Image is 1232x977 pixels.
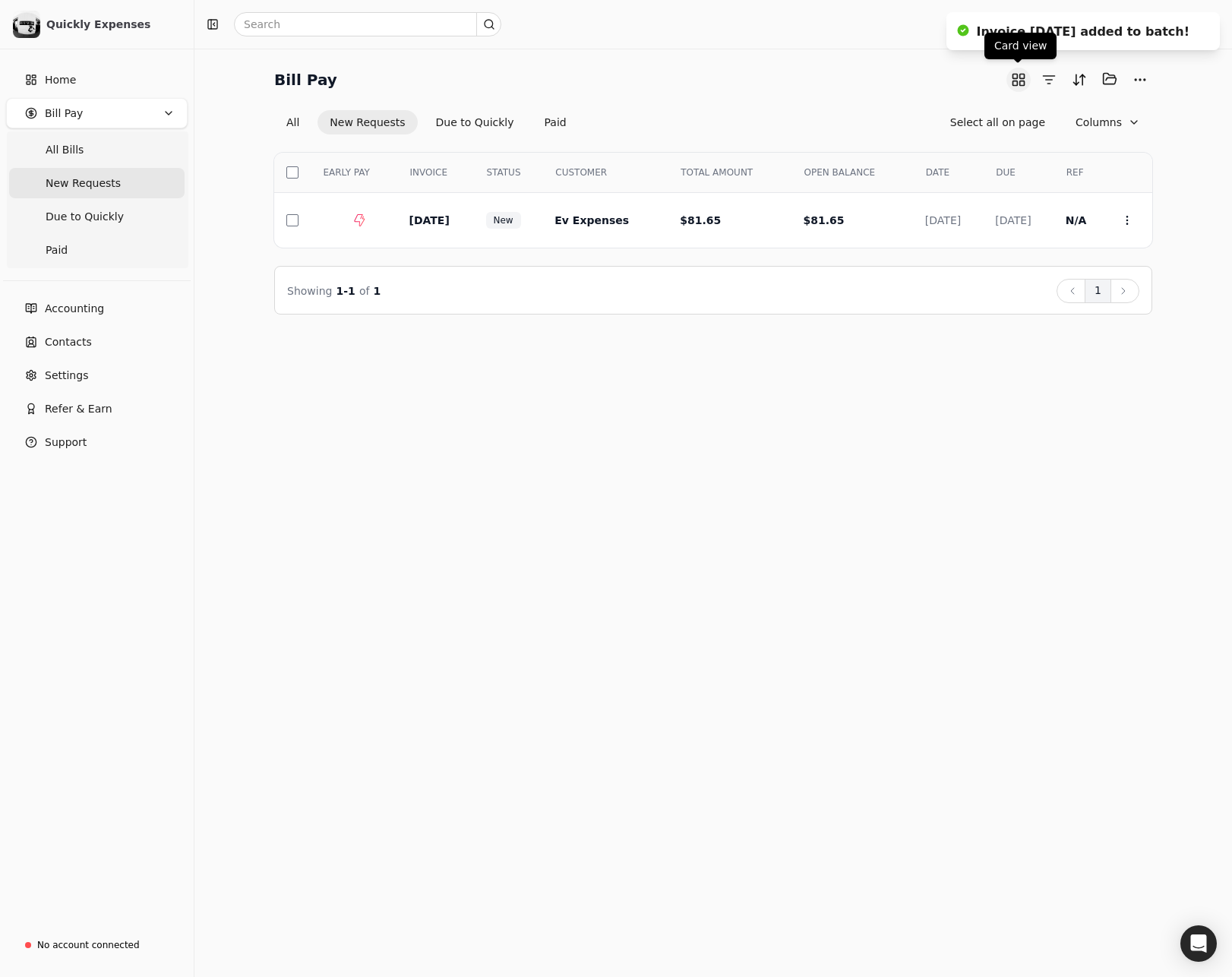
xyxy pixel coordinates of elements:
span: $81.65 [680,214,721,226]
span: Paid [46,242,68,258]
span: TOTAL AMOUNT [681,166,753,179]
div: Quickly Expenses [46,17,181,32]
span: New Requests [46,175,121,191]
a: Contacts [6,327,188,357]
button: Batch (0) [1098,67,1122,91]
div: Open Intercom Messenger [1180,925,1217,962]
span: Bill Pay [45,106,83,122]
span: All Bills [46,142,84,158]
div: No account connected [37,938,140,952]
button: Sort [1067,68,1091,92]
span: Settings [45,368,88,384]
span: DUE [996,166,1016,179]
button: Due to Quickly [424,110,526,134]
span: CUSTOMER [555,166,607,179]
span: $81.65 [804,214,845,226]
span: Due to Quickly [46,209,124,225]
span: Support [45,435,87,451]
span: INVOICE [410,166,447,179]
button: Support [6,427,188,457]
span: Home [45,72,76,88]
span: 1 - 1 [336,285,355,297]
button: All [274,110,311,134]
button: Refer & Earn [6,394,188,424]
span: OPEN BALANCE [804,166,876,179]
span: Ev Expenses [554,214,629,226]
a: Accounting [6,293,188,324]
button: Bill Pay [6,98,188,128]
div: Card view [984,33,1057,59]
img: a7430e03-5703-430b-9462-2a807a799ba4.jpeg [13,11,40,38]
a: New Requests [9,168,185,198]
span: New [494,213,513,227]
div: Invoice [DATE] added to batch! [977,23,1189,41]
div: Invoice filter options [274,110,579,134]
span: REF [1066,166,1084,179]
a: All Bills [9,134,185,165]
a: Paid [9,235,185,265]
span: N/A [1066,214,1087,226]
span: Showing [287,285,332,297]
span: Accounting [45,301,104,317]
a: Due to Quickly [9,201,185,232]
span: [DATE] [409,214,450,226]
button: Paid [532,110,579,134]
span: of [359,285,370,297]
h2: Bill Pay [274,68,337,92]
input: Search [234,12,501,36]
button: New Requests [317,110,417,134]
span: STATUS [487,166,521,179]
a: Home [6,65,188,95]
button: 1 [1085,279,1111,303]
span: [DATE] [925,214,961,226]
button: Column visibility settings [1063,110,1152,134]
button: Select all on page [938,110,1057,134]
span: Refer & Earn [45,401,112,417]
span: Contacts [45,334,92,350]
button: More [1128,68,1152,92]
a: No account connected [6,931,188,959]
span: [DATE] [995,214,1031,226]
span: 1 [374,285,381,297]
span: DATE [926,166,949,179]
a: Settings [6,360,188,390]
span: EARLY PAY [323,166,369,179]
